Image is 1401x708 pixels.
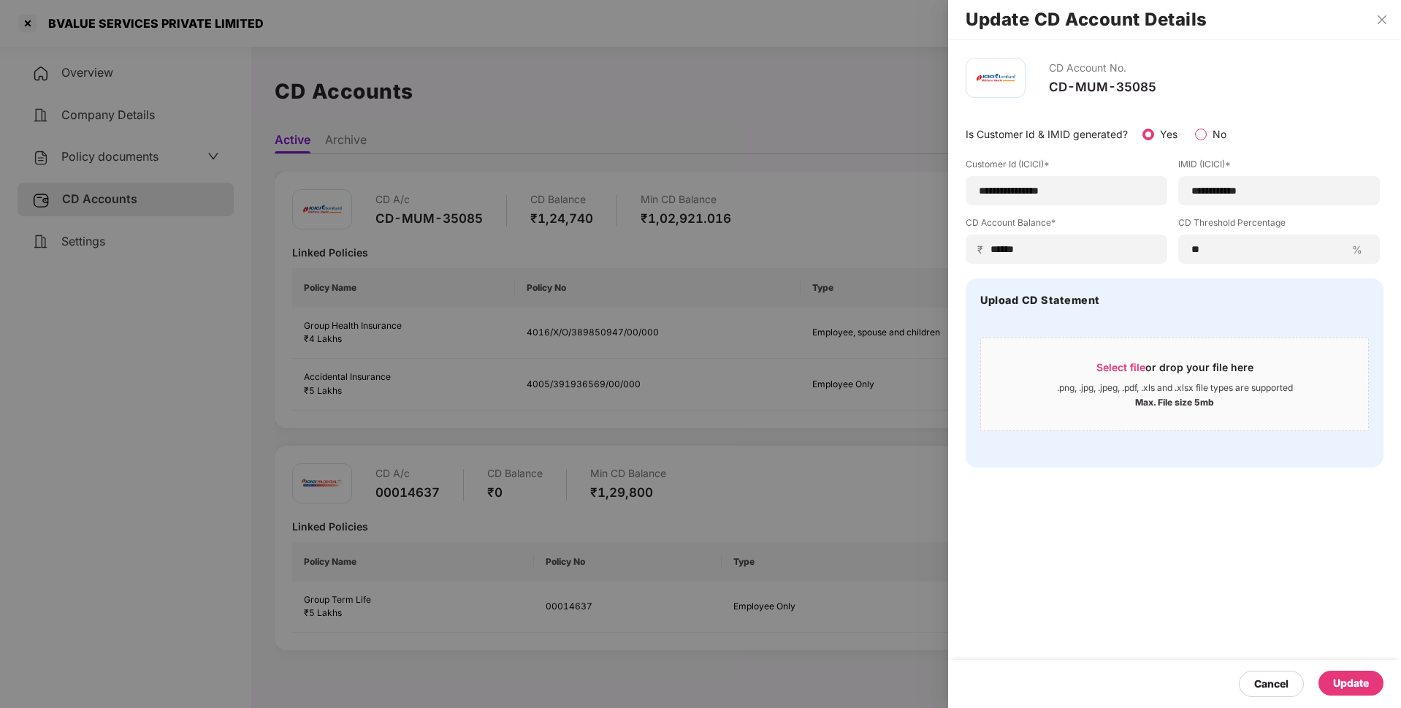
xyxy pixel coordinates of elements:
div: or drop your file here [1096,360,1253,382]
span: ₹ [977,243,989,256]
div: .png, .jpg, .jpeg, .pdf, .xls and .xlsx file types are supported [1057,382,1293,394]
label: IMID (ICICI)* [1178,158,1380,176]
span: close [1376,14,1388,26]
img: icici.png [974,70,1018,85]
div: CD-MUM-35085 [1049,79,1156,95]
h2: Update CD Account Details [966,12,1383,28]
span: Select file [1096,361,1145,373]
h4: Upload CD Statement [980,293,1100,308]
label: CD Account Balance* [966,216,1167,235]
div: Update [1333,675,1369,691]
label: CD Threshold Percentage [1178,216,1380,235]
label: Customer Id (ICICI)* [966,158,1167,176]
div: Cancel [1254,676,1289,692]
span: Select fileor drop your file here.png, .jpg, .jpeg, .pdf, .xls and .xlsx file types are supported... [981,349,1368,419]
p: Is Customer Id & IMID generated? [966,126,1128,142]
label: No [1213,128,1226,140]
span: % [1346,243,1368,256]
div: Max. File size 5mb [1135,394,1214,408]
label: Yes [1160,128,1177,140]
div: CD Account No. [1049,58,1156,79]
button: Close [1372,13,1392,26]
